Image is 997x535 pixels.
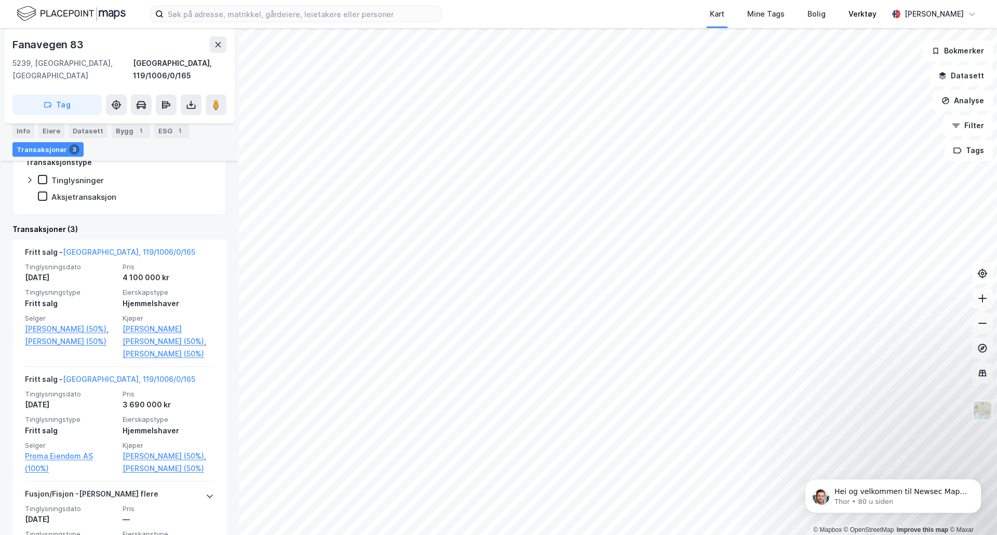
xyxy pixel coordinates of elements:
span: Pris [123,504,214,513]
span: Tinglysningstype [25,415,116,424]
a: Improve this map [897,526,948,533]
div: — [123,513,214,526]
div: Fritt salg [25,424,116,437]
div: Hjemmelshaver [123,297,214,310]
div: Fusjon/Fisjon - [PERSON_NAME] flere [25,488,158,504]
div: Tinglysninger [51,175,104,185]
div: 3 [69,144,79,155]
span: Kjøper [123,441,214,450]
img: logo.f888ab2527a4732fd821a326f86c7f29.svg [17,5,126,23]
span: Kjøper [123,314,214,323]
div: [DATE] [25,513,116,526]
button: Analyse [933,90,993,111]
span: Eierskapstype [123,288,214,297]
div: Bygg [112,124,150,138]
div: [DATE] [25,399,116,411]
a: [PERSON_NAME] (50%) [25,335,116,348]
div: 5239, [GEOGRAPHIC_DATA], [GEOGRAPHIC_DATA] [12,57,133,82]
div: ESG [154,124,189,138]
div: Kart [710,8,724,20]
div: [PERSON_NAME] [905,8,964,20]
div: 1 [174,126,185,136]
div: [GEOGRAPHIC_DATA], 119/1006/0/165 [133,57,226,82]
div: [DATE] [25,271,116,284]
a: [GEOGRAPHIC_DATA], 119/1006/0/165 [63,248,195,256]
div: 3 690 000 kr [123,399,214,411]
button: Tags [945,140,993,161]
div: Hjemmelshaver [123,424,214,437]
span: Tinglysningsdato [25,390,116,399]
div: Aksjetransaksjon [51,192,116,202]
button: Bokmerker [923,40,993,61]
div: Transaksjoner [12,142,84,157]
iframe: Intercom notifications melding [789,457,997,530]
span: Selger [25,441,116,450]
div: Fanavegen 83 [12,36,86,53]
a: Mapbox [813,526,842,533]
a: OpenStreetMap [844,526,894,533]
div: Transaksjoner (3) [12,223,226,236]
div: Mine Tags [747,8,785,20]
div: Eiere [38,124,64,138]
span: Tinglysningsdato [25,504,116,513]
div: Verktøy [848,8,877,20]
button: Datasett [929,65,993,86]
a: [GEOGRAPHIC_DATA], 119/1006/0/165 [63,375,195,383]
span: Tinglysningsdato [25,263,116,271]
div: 4 100 000 kr [123,271,214,284]
div: Info [12,124,34,138]
span: Pris [123,263,214,271]
div: Datasett [69,124,107,138]
div: Fritt salg [25,297,116,310]
a: [PERSON_NAME] (50%), [123,450,214,462]
input: Søk på adresse, matrikkel, gårdeiere, leietakere eller personer [164,6,441,22]
span: Tinglysningstype [25,288,116,297]
img: Z [973,401,992,420]
div: Fritt salg - [25,246,195,263]
div: Fritt salg - [25,373,195,390]
a: [PERSON_NAME] (50%), [25,323,116,335]
button: Filter [943,115,993,136]
span: Eierskapstype [123,415,214,424]
div: Transaksjonstype [25,156,92,169]
a: [PERSON_NAME] (50%) [123,462,214,475]
button: Tag [12,94,102,115]
span: Selger [25,314,116,323]
a: [PERSON_NAME] [PERSON_NAME] (50%), [123,323,214,348]
a: Proma Eiendom AS (100%) [25,450,116,475]
span: Pris [123,390,214,399]
div: 1 [136,126,146,136]
div: Bolig [807,8,826,20]
a: [PERSON_NAME] (50%) [123,348,214,360]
